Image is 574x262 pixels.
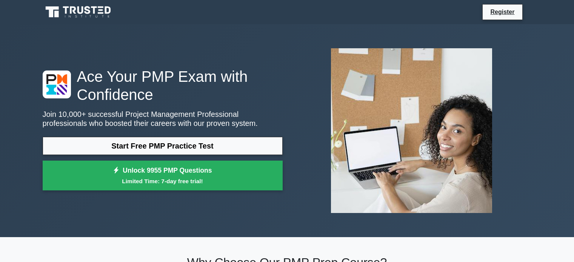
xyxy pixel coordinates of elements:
[43,110,283,128] p: Join 10,000+ successful Project Management Professional professionals who boosted their careers w...
[43,137,283,155] a: Start Free PMP Practice Test
[52,177,273,185] small: Limited Time: 7-day free trial!
[43,67,283,104] h1: Ace Your PMP Exam with Confidence
[43,161,283,191] a: Unlock 9955 PMP QuestionsLimited Time: 7-day free trial!
[486,7,519,17] a: Register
